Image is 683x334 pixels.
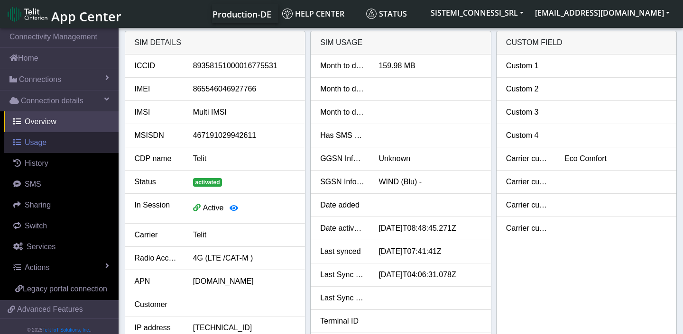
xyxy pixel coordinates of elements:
div: Date added [313,199,371,211]
div: Terminal ID [313,316,371,327]
a: Overview [4,111,119,132]
div: Custom 2 [499,83,557,95]
div: Multi IMSI [186,107,303,118]
img: logo-telit-cinterion-gw-new.png [8,7,47,22]
a: Services [4,236,119,257]
div: [DATE]T08:48:45.271Z [371,223,488,234]
div: APN [128,276,186,287]
div: SGSN Information [313,176,371,188]
span: activated [193,178,222,187]
div: WIND (Blu) - [371,176,488,188]
img: knowledge.svg [282,9,293,19]
div: [TECHNICAL_ID] [186,322,303,334]
span: Actions [25,263,49,271]
div: [DATE]T04:06:31.078Z [371,269,488,280]
div: IMEI [128,83,186,95]
span: Help center [282,9,344,19]
span: Legacy portal connection [23,285,107,293]
div: Month to date data [313,60,371,72]
div: Carrier custom 2 [499,176,557,188]
div: MSISDN [128,130,186,141]
div: Date activated [313,223,371,234]
a: Help center [278,4,362,23]
span: Overview [25,117,56,126]
div: Last Sync Data Usage [313,269,371,280]
span: Usage [25,138,46,146]
div: Unknown [371,153,488,164]
a: SMS [4,174,119,195]
a: Telit IoT Solutions, Inc. [43,327,90,333]
div: Telit [186,153,303,164]
span: Sharing [25,201,51,209]
div: 159.98 MB [371,60,488,72]
span: Connections [19,74,61,85]
div: IP address [128,322,186,334]
div: Status [128,176,186,188]
div: SIM details [125,31,305,54]
a: Your current platform instance [212,4,271,23]
span: Production-DE [212,9,271,20]
button: [EMAIL_ADDRESS][DOMAIN_NAME] [529,4,675,21]
div: Month to date voice [313,107,371,118]
div: Custom 1 [499,60,557,72]
div: Carrier custom 1 [499,153,557,164]
div: [DOMAIN_NAME] [186,276,303,287]
div: SIM usage [311,31,491,54]
div: Carrier custom 3 [499,199,557,211]
div: ICCID [128,60,186,72]
div: Custom 4 [499,130,557,141]
div: 89358151000016775531 [186,60,303,72]
div: In Session [128,199,186,217]
div: Customer [128,299,186,310]
div: Carrier [128,229,186,241]
div: 467191029942611 [186,130,303,141]
div: Custom field [497,31,677,54]
div: Last Sync SMS Usage [313,292,371,304]
div: 865546046927766 [186,83,303,95]
div: Month to date SMS [313,83,371,95]
span: Advanced Features [17,304,83,315]
button: SISTEMI_CONNESSI_SRL [425,4,529,21]
a: Actions [4,257,119,278]
img: status.svg [366,9,377,19]
div: Last synced [313,246,371,257]
button: View session details [223,199,244,217]
a: Sharing [4,195,119,216]
div: Has SMS Usage [313,130,371,141]
span: Services [27,243,55,251]
div: Eco Comfort [557,153,674,164]
div: Telit [186,229,303,241]
span: SMS [25,180,41,188]
div: CDP name [128,153,186,164]
div: GGSN Information [313,153,371,164]
a: Status [362,4,425,23]
div: Radio Access Tech [128,253,186,264]
span: History [25,159,48,167]
span: Active [203,204,224,212]
div: IMSI [128,107,186,118]
div: Carrier custom 4 [499,223,557,234]
a: Switch [4,216,119,236]
a: History [4,153,119,174]
span: Status [366,9,407,19]
a: Usage [4,132,119,153]
div: [DATE]T07:41:41Z [371,246,488,257]
span: Connection details [21,95,83,107]
div: Custom 3 [499,107,557,118]
span: App Center [51,8,121,25]
a: App Center [8,4,120,24]
div: 4G (LTE /CAT-M ) [186,253,303,264]
span: Switch [25,222,47,230]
